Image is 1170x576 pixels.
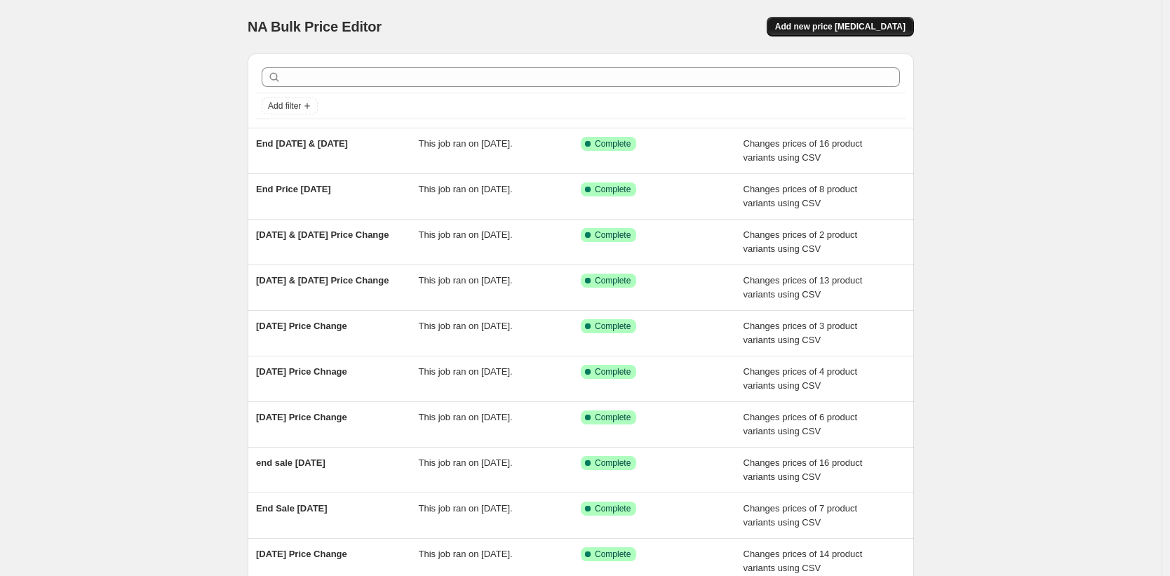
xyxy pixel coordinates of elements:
button: Add filter [262,98,318,114]
span: [DATE] Price Chnage [256,366,347,377]
span: Complete [595,275,631,286]
span: This job ran on [DATE]. [419,138,513,149]
span: Complete [595,412,631,423]
span: [DATE] & [DATE] Price Change [256,229,389,240]
span: Add filter [268,100,301,112]
span: Changes prices of 13 product variants using CSV [744,275,863,300]
span: This job ran on [DATE]. [419,457,513,468]
span: End Sale [DATE] [256,503,328,514]
span: Complete [595,229,631,241]
span: Changes prices of 16 product variants using CSV [744,138,863,163]
span: Changes prices of 3 product variants using CSV [744,321,858,345]
span: This job ran on [DATE]. [419,184,513,194]
span: Changes prices of 16 product variants using CSV [744,457,863,482]
span: Changes prices of 7 product variants using CSV [744,503,858,528]
span: [DATE] Price Change [256,549,347,559]
span: [DATE] Price Change [256,321,347,331]
span: Add new price [MEDICAL_DATA] [775,21,906,32]
span: [DATE] & [DATE] Price Change [256,275,389,286]
span: Complete [595,321,631,332]
span: [DATE] Price Change [256,412,347,422]
span: Complete [595,457,631,469]
span: Changes prices of 4 product variants using CSV [744,366,858,391]
span: Changes prices of 8 product variants using CSV [744,184,858,208]
span: Changes prices of 2 product variants using CSV [744,229,858,254]
span: end sale [DATE] [256,457,325,468]
span: Complete [595,549,631,560]
span: Complete [595,184,631,195]
span: This job ran on [DATE]. [419,412,513,422]
span: This job ran on [DATE]. [419,366,513,377]
span: Complete [595,366,631,377]
span: NA Bulk Price Editor [248,19,382,34]
span: Changes prices of 14 product variants using CSV [744,549,863,573]
span: This job ran on [DATE]. [419,549,513,559]
span: This job ran on [DATE]. [419,275,513,286]
span: End Price [DATE] [256,184,331,194]
button: Add new price [MEDICAL_DATA] [767,17,914,36]
span: This job ran on [DATE]. [419,321,513,331]
span: Complete [595,138,631,149]
span: Complete [595,503,631,514]
span: This job ran on [DATE]. [419,229,513,240]
span: Changes prices of 6 product variants using CSV [744,412,858,436]
span: This job ran on [DATE]. [419,503,513,514]
span: End [DATE] & [DATE] [256,138,348,149]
